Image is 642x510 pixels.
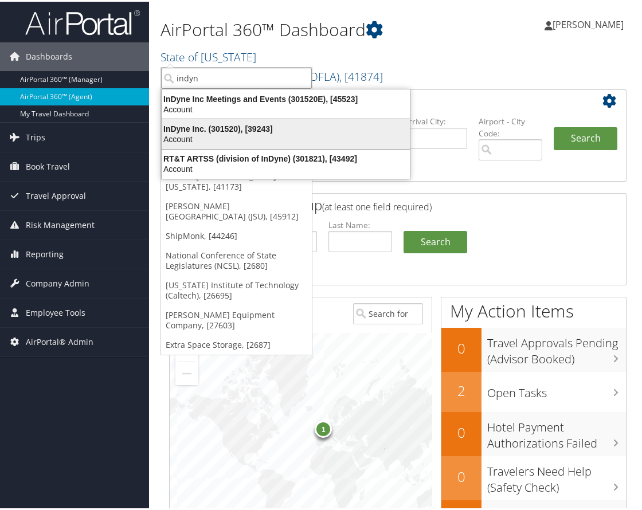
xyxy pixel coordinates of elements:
[26,297,85,325] span: Employee Tools
[487,456,626,494] h3: Travelers Need Help (Safety Check)
[155,132,417,143] div: Account
[545,6,635,40] a: [PERSON_NAME]
[160,16,477,40] h1: AirPortal 360™ Dashboard
[161,66,312,87] input: Search Accounts
[26,121,45,150] span: Trips
[161,195,312,225] a: [PERSON_NAME][GEOGRAPHIC_DATA] (JSU), [45912]
[160,48,383,83] a: State of [US_STATE] ([GEOGRAPHIC_DATA])
[441,337,481,356] h2: 0
[161,334,312,353] a: Extra Space Storage, [2687]
[404,114,467,125] label: Arrival City:
[161,274,312,304] a: [US_STATE] Institute of Technology (Caltech), [26695]
[441,421,481,441] h2: 0
[487,412,626,450] h3: Hotel Payment Authorizations Failed
[479,114,542,138] label: Airport - City Code:
[441,326,626,370] a: 0Travel Approvals Pending (Advisor Booked)
[178,194,580,213] h2: Savings Tracker Lookup
[26,326,93,355] span: AirPortal® Admin
[441,297,626,321] h1: My Action Items
[441,465,481,485] h2: 0
[328,218,392,229] label: Last Name:
[322,199,432,211] span: (at least one field required)
[161,244,312,274] a: National Conference of State Legislatures (NCSL), [2680]
[161,304,312,334] a: [PERSON_NAME] Equipment Company, [27603]
[554,125,617,148] button: Search
[315,419,332,436] div: 1
[441,379,481,399] h2: 2
[404,229,467,252] a: Search
[26,209,95,238] span: Risk Management
[155,162,417,172] div: Account
[441,410,626,454] a: 0Hotel Payment Authorizations Failed
[26,268,89,296] span: Company Admin
[26,238,64,267] span: Reporting
[26,41,72,69] span: Dashboards
[155,122,417,132] div: InDyne Inc. (301520), [39243]
[353,301,423,323] input: Search for Traveler
[175,360,198,383] button: Zoom out
[26,180,86,209] span: Travel Approval
[25,7,140,34] img: airportal-logo.png
[161,225,312,244] a: ShipMonk, [44246]
[155,103,417,113] div: Account
[339,67,383,83] span: , [ 41874 ]
[155,92,417,103] div: InDyne Inc Meetings and Events (301520E), [45523]
[487,328,626,366] h3: Travel Approvals Pending (Advisor Booked)
[441,370,626,410] a: 2Open Tasks
[155,152,417,162] div: RT&T ARTSS (division of InDyne) (301821), [43492]
[26,151,70,179] span: Book Travel
[487,378,626,399] h3: Open Tasks
[553,17,624,29] span: [PERSON_NAME]
[161,165,312,195] a: MUSC - [GEOGRAPHIC_DATA][US_STATE], [41173]
[441,454,626,499] a: 0Travelers Need Help (Safety Check)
